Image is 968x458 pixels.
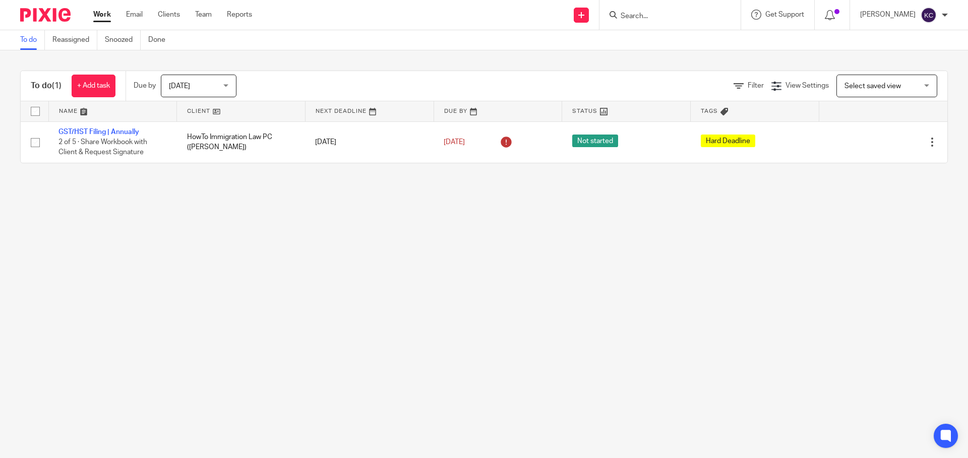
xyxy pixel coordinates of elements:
[93,10,111,20] a: Work
[572,135,618,147] span: Not started
[20,30,45,50] a: To do
[860,10,916,20] p: [PERSON_NAME]
[134,81,156,91] p: Due by
[785,82,829,89] span: View Settings
[169,83,190,90] span: [DATE]
[701,135,755,147] span: Hard Deadline
[844,83,901,90] span: Select saved view
[105,30,141,50] a: Snoozed
[305,121,434,163] td: [DATE]
[227,10,252,20] a: Reports
[58,128,139,136] a: GST/HST Filing | Annually
[126,10,143,20] a: Email
[148,30,173,50] a: Done
[52,30,97,50] a: Reassigned
[748,82,764,89] span: Filter
[31,81,62,91] h1: To do
[52,82,62,90] span: (1)
[20,8,71,22] img: Pixie
[195,10,212,20] a: Team
[72,75,115,97] a: + Add task
[701,108,718,114] span: Tags
[765,11,804,18] span: Get Support
[444,139,465,146] span: [DATE]
[620,12,710,21] input: Search
[177,121,306,163] td: HowTo Immigration Law PC ([PERSON_NAME])
[158,10,180,20] a: Clients
[58,139,147,156] span: 2 of 5 · Share Workbook with Client & Request Signature
[921,7,937,23] img: svg%3E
